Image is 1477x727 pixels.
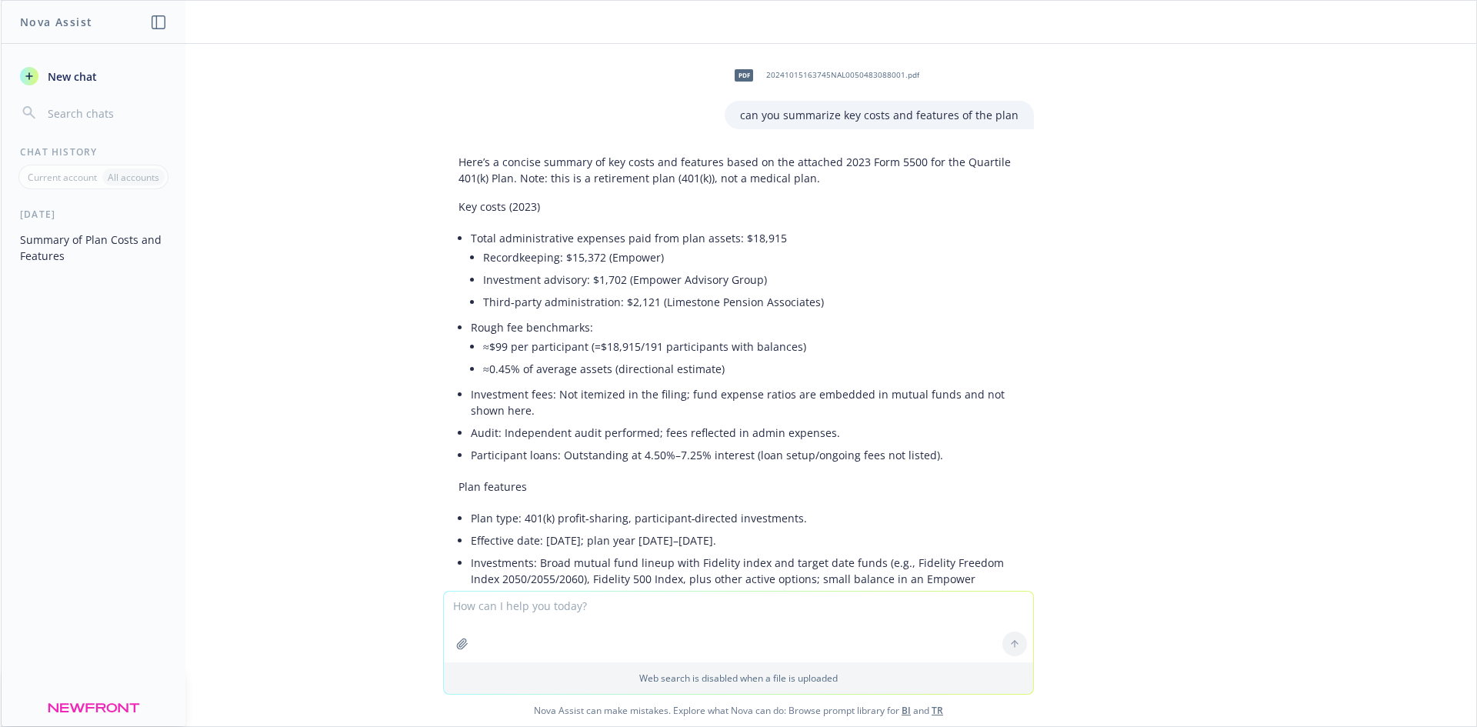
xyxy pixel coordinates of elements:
p: can you summarize key costs and features of the plan [740,107,1019,123]
div: Chat History [2,145,185,158]
li: ≈0.45% of average assets (directional estimate) [483,358,1019,380]
li: Plan type: 401(k) profit‑sharing, participant‑directed investments. [471,507,1019,529]
button: New chat [14,62,173,90]
li: Audit: Independent audit performed; fees reflected in admin expenses. [471,422,1019,444]
a: BI [902,704,911,717]
li: Total administrative expenses paid from plan assets: $18,915 [471,227,1019,316]
div: pdf20241015163745NAL0050483088001.pdf [725,56,922,95]
div: [DATE] [2,208,185,221]
span: 20241015163745NAL0050483088001.pdf [766,70,919,80]
p: Web search is disabled when a file is uploaded [453,672,1024,685]
p: Current account [28,171,97,184]
input: Search chats [45,102,167,124]
span: Nova Assist can make mistakes. Explore what Nova can do: Browse prompt library for and [7,695,1470,726]
li: Recordkeeping: $15,372 (Empower) [483,246,1019,268]
li: ≈$99 per participant (=$18,915/191 participants with balances) [483,335,1019,358]
p: Plan features [458,479,1019,495]
p: All accounts [108,171,159,184]
span: New chat [45,68,97,85]
li: Investments: Broad mutual fund lineup with Fidelity index and target date funds (e.g., Fidelity F... [471,552,1019,606]
li: Investment advisory: $1,702 (Empower Advisory Group) [483,268,1019,291]
li: Third‑party administration: $2,121 (Limestone Pension Associates) [483,291,1019,313]
li: Investment fees: Not itemized in the filing; fund expense ratios are embedded in mutual funds and... [471,383,1019,422]
p: Key costs (2023) [458,198,1019,215]
h1: Nova Assist [20,14,92,30]
button: Summary of Plan Costs and Features [14,227,173,268]
li: Participant loans: Outstanding at 4.50%–7.25% interest (loan setup/ongoing fees not listed). [471,444,1019,466]
p: Here’s a concise summary of key costs and features based on the attached 2023 Form 5500 for the Q... [458,154,1019,186]
li: Rough fee benchmarks: [471,316,1019,383]
li: Effective date: [DATE]; plan year [DATE]–[DATE]. [471,529,1019,552]
span: pdf [735,69,753,81]
a: TR [932,704,943,717]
